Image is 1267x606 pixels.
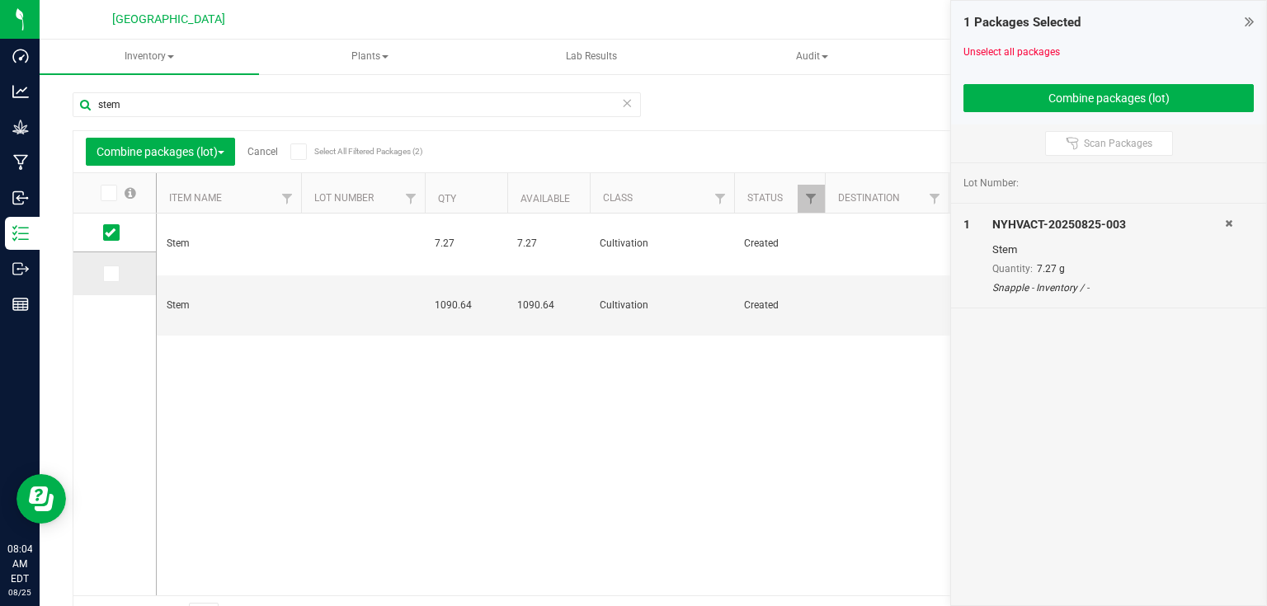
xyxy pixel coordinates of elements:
[963,218,970,231] span: 1
[798,185,825,213] a: Filter
[923,40,1142,74] a: Inventory Counts
[744,298,815,313] span: Created
[261,40,480,74] a: Plants
[838,192,900,204] a: Destination
[1045,131,1173,156] button: Scan Packages
[600,236,724,251] span: Cultivation
[12,225,29,242] inline-svg: Inventory
[992,242,1225,258] div: Stem
[438,193,456,204] a: Qty
[40,40,259,74] a: Inventory
[703,40,921,73] span: Audit
[992,216,1225,233] div: NYHVACT-20250825-003
[12,190,29,206] inline-svg: Inbound
[169,192,222,204] a: Item Name
[1037,263,1065,275] span: 7.27 g
[7,542,32,586] p: 08:04 AM EDT
[314,192,374,204] a: Lot Number
[12,261,29,277] inline-svg: Outbound
[112,12,225,26] span: [GEOGRAPHIC_DATA]
[544,49,639,63] span: Lab Results
[921,185,949,213] a: Filter
[73,92,641,117] input: Search Package ID, Item Name, SKU, Lot or Part Number...
[7,586,32,599] p: 08/25
[482,40,701,74] a: Lab Results
[520,193,570,204] a: Available
[12,83,29,100] inline-svg: Analytics
[12,154,29,171] inline-svg: Manufacturing
[398,185,425,213] a: Filter
[621,92,633,114] span: Clear
[702,40,921,74] a: Audit
[992,263,1033,275] span: Quantity:
[435,298,497,313] span: 1090.64
[125,187,136,199] span: Select all records on this page
[86,138,235,166] button: Combine packages (lot)
[167,298,291,313] span: Stem
[167,236,291,251] span: Stem
[12,119,29,135] inline-svg: Grow
[963,46,1060,58] a: Unselect all packages
[16,474,66,524] iframe: Resource center
[261,40,479,73] span: Plants
[963,176,1019,190] span: Lot Number:
[12,48,29,64] inline-svg: Dashboard
[435,236,497,251] span: 7.27
[274,185,301,213] a: Filter
[603,192,633,204] a: Class
[12,296,29,312] inline-svg: Reports
[744,236,815,251] span: Created
[247,146,278,157] a: Cancel
[517,236,580,251] span: 7.27
[1084,137,1152,150] span: Scan Packages
[517,298,580,313] span: 1090.64
[747,192,783,204] a: Status
[97,145,224,158] span: Combine packages (lot)
[963,84,1254,112] button: Combine packages (lot)
[992,280,1225,295] div: Snapple - Inventory / -
[600,298,724,313] span: Cultivation
[707,185,734,213] a: Filter
[314,147,397,156] span: Select All Filtered Packages (2)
